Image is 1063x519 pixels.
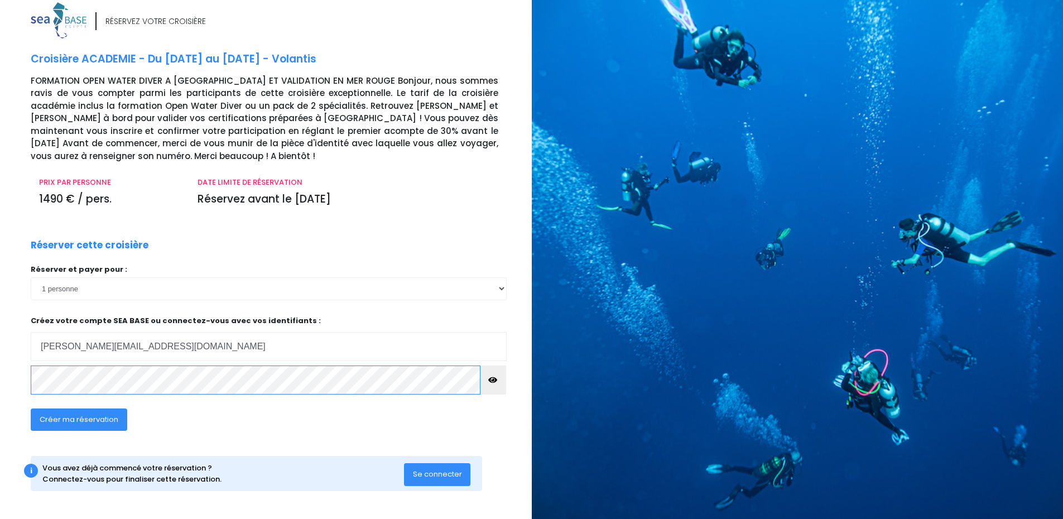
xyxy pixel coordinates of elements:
[24,464,38,478] div: i
[413,469,462,479] span: Se connecter
[31,264,507,275] p: Réserver et payer pour :
[40,414,118,425] span: Créer ma réservation
[31,315,507,362] p: Créez votre compte SEA BASE ou connectez-vous avec vos identifiants :
[39,191,181,208] p: 1490 € / pers.
[404,469,471,479] a: Se connecter
[39,177,181,188] p: PRIX PAR PERSONNE
[404,463,471,486] button: Se connecter
[42,463,404,484] div: Vous avez déjà commencé votre réservation ? Connectez-vous pour finaliser cette réservation.
[31,75,523,163] p: FORMATION OPEN WATER DIVER A [GEOGRAPHIC_DATA] ET VALIDATION EN MER ROUGE Bonjour, nous sommes ra...
[31,409,127,431] button: Créer ma réservation
[31,51,523,68] p: Croisière ACADEMIE - Du [DATE] au [DATE] - Volantis
[198,191,498,208] p: Réservez avant le [DATE]
[31,238,148,253] p: Réserver cette croisière
[31,332,507,361] input: Adresse email
[105,16,206,27] div: RÉSERVEZ VOTRE CROISIÈRE
[198,177,498,188] p: DATE LIMITE DE RÉSERVATION
[31,2,86,39] img: logo_color1.png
